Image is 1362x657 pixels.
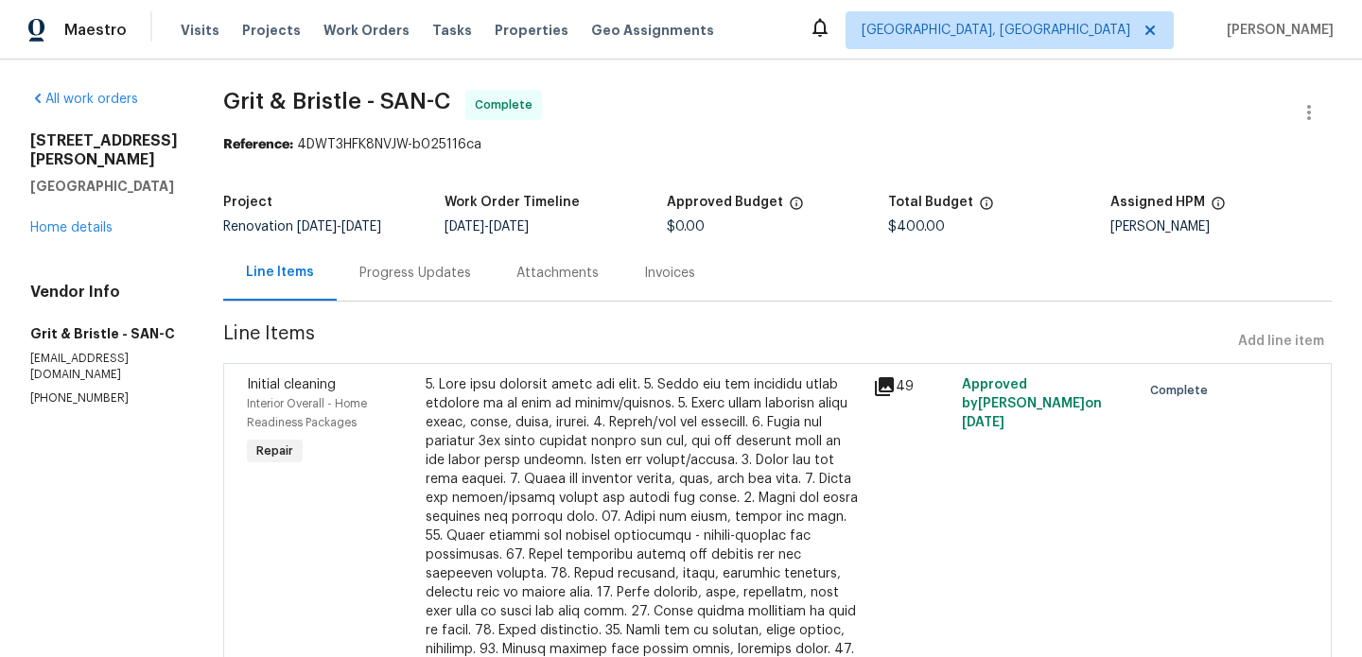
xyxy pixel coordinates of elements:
[495,21,568,40] span: Properties
[591,21,714,40] span: Geo Assignments
[432,24,472,37] span: Tasks
[30,283,178,302] h4: Vendor Info
[1150,381,1215,400] span: Complete
[667,196,783,209] h5: Approved Budget
[516,264,599,283] div: Attachments
[242,21,301,40] span: Projects
[962,378,1102,429] span: Approved by [PERSON_NAME] on
[223,135,1332,154] div: 4DWT3HFK8NVJW-b025116ca
[1110,220,1332,233] div: [PERSON_NAME]
[341,220,381,233] span: [DATE]
[475,95,540,114] span: Complete
[789,196,804,220] span: The total cost of line items that have been approved by both Opendoor and the Trade Partner. This...
[247,398,367,428] span: Interior Overall - Home Readiness Packages
[30,324,178,343] h5: Grit & Bristle - SAN-C
[297,220,337,233] span: [DATE]
[1110,196,1205,209] h5: Assigned HPM
[1211,196,1226,220] span: The hpm assigned to this work order.
[249,441,301,460] span: Repair
[644,264,695,283] div: Invoices
[247,378,336,391] span: Initial cleaning
[30,390,178,406] p: [PHONE_NUMBER]
[223,90,450,112] span: Grit & Bristle - SAN-C
[181,21,219,40] span: Visits
[30,131,178,169] h2: [STREET_ADDRESS][PERSON_NAME]
[489,220,529,233] span: [DATE]
[1219,21,1334,40] span: [PERSON_NAME]
[445,220,529,233] span: -
[30,351,178,383] p: [EMAIL_ADDRESS][DOMAIN_NAME]
[445,220,484,233] span: [DATE]
[223,324,1231,359] span: Line Items
[323,21,410,40] span: Work Orders
[30,177,178,196] h5: [GEOGRAPHIC_DATA]
[297,220,381,233] span: -
[64,21,127,40] span: Maestro
[223,196,272,209] h5: Project
[30,93,138,106] a: All work orders
[873,375,951,398] div: 49
[246,263,314,282] div: Line Items
[888,220,945,233] span: $400.00
[862,21,1130,40] span: [GEOGRAPHIC_DATA], [GEOGRAPHIC_DATA]
[30,221,113,234] a: Home details
[223,138,293,151] b: Reference:
[888,196,973,209] h5: Total Budget
[979,196,994,220] span: The total cost of line items that have been proposed by Opendoor. This sum includes line items th...
[962,416,1004,429] span: [DATE]
[445,196,580,209] h5: Work Order Timeline
[667,220,705,233] span: $0.00
[359,264,471,283] div: Progress Updates
[223,220,381,233] span: Renovation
